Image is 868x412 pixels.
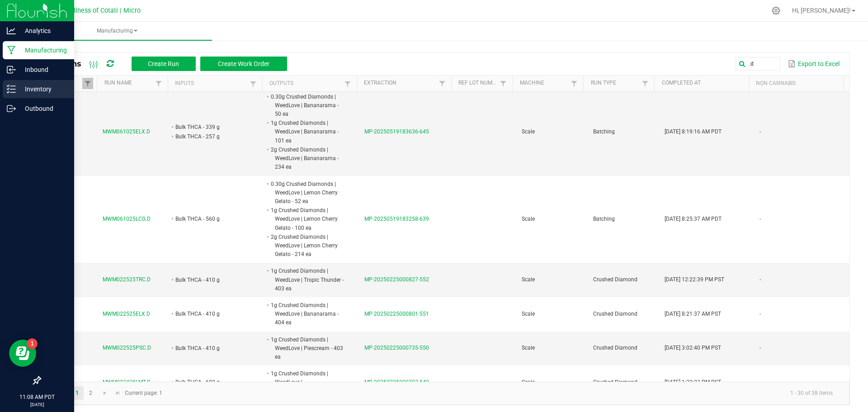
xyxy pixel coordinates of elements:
a: Page 1 [71,386,84,400]
span: Crushed Diamond [593,276,637,283]
a: Run NameSortable [104,80,153,87]
p: Manufacturing [16,45,70,56]
a: Manufacturing [22,22,212,41]
p: 11:08 AM PDT [4,393,70,401]
a: Page 2 [84,386,97,400]
li: Bulk THCA - 560 g [174,214,250,223]
div: Manage settings [770,6,782,15]
a: Filter [498,78,509,89]
p: [DATE] [4,401,70,408]
span: MWM022425LMT.D [103,378,151,387]
th: Non Cannabis [749,76,843,92]
td: - [754,297,849,331]
iframe: Resource center [9,340,36,367]
span: Manufacturing [22,27,212,35]
li: Bulk THCA - 602 g [174,378,250,387]
a: Ref Lot NumberSortable [458,80,498,87]
span: [DATE] 8:25:37 AM PDT [665,216,722,222]
span: Scale [522,276,535,283]
li: Bulk THCA - 410 g [174,275,250,284]
p: Outbound [16,103,70,114]
li: Bulk THCA - 410 g [174,309,250,318]
button: Create Work Order [200,57,287,71]
a: Filter [640,78,651,89]
li: 1g Crushed Diamonds | WeedLove | [PERSON_NAME] - 593 ea [269,369,345,396]
li: Bulk THCA - 410 g [174,344,250,353]
li: Bulk THCA - 257 g [174,132,250,141]
li: Bulk THCA - 339 g [174,123,250,132]
span: Scale [522,128,535,135]
span: [DATE] 3:02:40 PM PST [665,345,721,351]
a: Filter [342,78,353,90]
td: - [754,89,849,176]
span: [DATE] 8:21:37 AM PST [665,311,721,317]
a: Filter [82,78,93,89]
inline-svg: Inbound [7,65,16,74]
kendo-pager: Current page: 1 [40,382,849,405]
span: MWM061025LCG.D [103,215,151,223]
a: Run TypeSortable [591,80,640,87]
span: MP-20250225000735-550 [364,345,429,351]
span: Crushed Diamond [593,345,637,351]
li: 1g Crushed Diamonds | WeedLove | Bananarama - 404 ea [269,301,345,327]
li: 2g Crushed Diamonds | WeedLove | Bananarama - 234 ea [269,145,345,172]
span: Batching [593,216,615,222]
span: Scale [522,216,535,222]
td: - [754,176,849,263]
span: Crushed Diamond [593,379,637,385]
span: Scale [522,379,535,385]
span: Create Work Order [218,60,269,67]
a: Filter [437,78,448,89]
span: Scale [522,345,535,351]
p: Inbound [16,64,70,75]
li: 1g Crushed Diamonds | WeedLove | Tropic Thunder - 403 ea [269,266,345,293]
span: MP-20250519183636-645 [364,128,429,135]
span: MP-20250225000827-552 [364,276,429,283]
a: ExtractionSortable [364,80,436,87]
a: Completed AtSortable [662,80,745,87]
span: [DATE] 12:22:39 PM PST [665,276,724,283]
a: Go to the next page [99,386,112,400]
li: 0.30g Crushed Diamonds | WeedLove | Lemon Cherry Gelato - 52 ea [269,180,345,206]
li: 0.30g Crushed Diamonds | WeedLove | Bananarama - 50 ea [269,92,345,119]
p: Analytics [16,25,70,36]
div: All Runs [47,56,294,71]
span: MWM022525TRC.D [103,275,151,284]
span: MWM022525PSC.D [103,344,151,352]
span: MWM022525ELX.D [103,310,150,318]
td: - [754,365,849,400]
li: 1g Crushed Diamonds | WeedLove | Piescream - 403 ea [269,335,345,362]
span: MP-20250519183258-639 [364,216,429,222]
a: Filter [569,78,580,89]
a: Filter [248,78,259,90]
span: Go to the next page [101,389,108,397]
li: 1g Crushed Diamonds | WeedLove | Bananarama - 101 ea [269,118,345,145]
th: Outputs [262,76,357,92]
th: Inputs [168,76,262,92]
button: Export to Excel [786,56,842,71]
span: [DATE] 8:19:16 AM PDT [665,128,722,135]
inline-svg: Inventory [7,85,16,94]
a: Go to the last page [112,386,125,400]
iframe: Resource center unread badge [27,338,38,349]
span: Scale [522,311,535,317]
button: Create Run [132,57,196,71]
inline-svg: Outbound [7,104,16,113]
td: - [754,331,849,366]
span: MP-20250225000707-549 [364,379,429,385]
span: MWM061025ELX.D [103,128,150,136]
span: Mercy Wellness of Cotati | Micro [44,7,141,14]
kendo-pager-info: 1 - 30 of 38 items [168,386,840,401]
a: Filter [153,78,164,89]
inline-svg: Manufacturing [7,46,16,55]
span: Crushed Diamond [593,311,637,317]
input: Search [735,57,780,71]
a: MachineSortable [520,80,569,87]
p: Inventory [16,84,70,95]
span: [DATE] 1:32:23 PM PST [665,379,721,385]
td: - [754,263,849,297]
span: Hi, [PERSON_NAME]! [792,7,851,14]
span: Create Run [148,60,179,67]
span: Batching [593,128,615,135]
